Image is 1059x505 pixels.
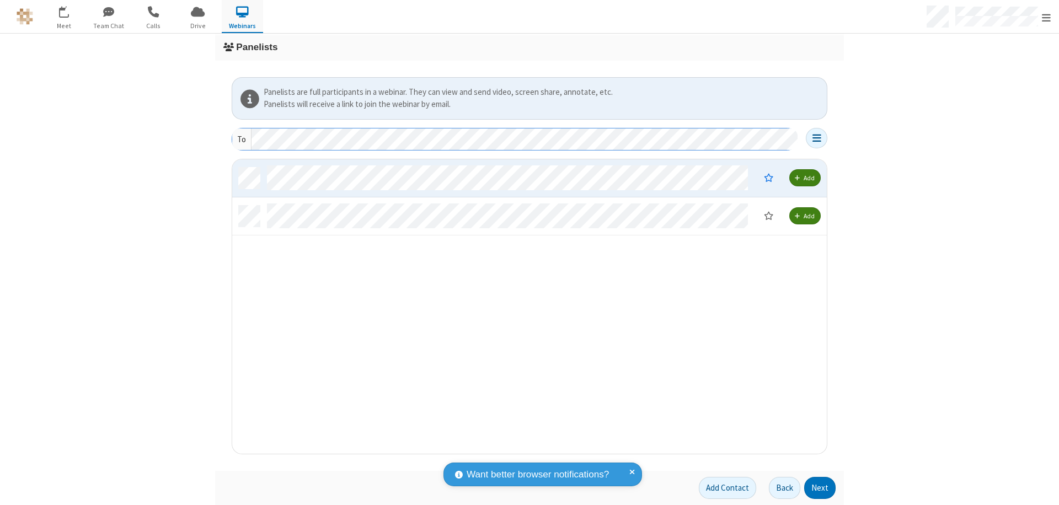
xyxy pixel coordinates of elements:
[17,8,33,25] img: QA Selenium DO NOT DELETE OR CHANGE
[789,169,821,186] button: Add
[222,21,263,31] span: Webinars
[769,477,800,499] button: Back
[804,174,815,182] span: Add
[804,477,836,499] button: Next
[232,159,828,455] div: grid
[706,482,749,493] span: Add Contact
[88,21,129,31] span: Team Chat
[232,128,252,150] div: To
[756,168,781,187] button: Moderator
[699,477,756,499] button: Add Contact
[467,468,609,482] span: Want better browser notifications?
[806,128,827,148] button: Open menu
[789,207,821,224] button: Add
[264,98,823,111] div: Panelists will receive a link to join the webinar by email.
[756,206,781,225] button: Moderator
[223,42,836,52] h3: Panelists
[177,21,218,31] span: Drive
[1031,476,1051,497] iframe: Chat
[65,6,75,14] div: 11
[43,21,84,31] span: Meet
[132,21,174,31] span: Calls
[804,212,815,220] span: Add
[264,86,823,99] div: Panelists are full participants in a webinar. They can view and send video, screen share, annotat...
